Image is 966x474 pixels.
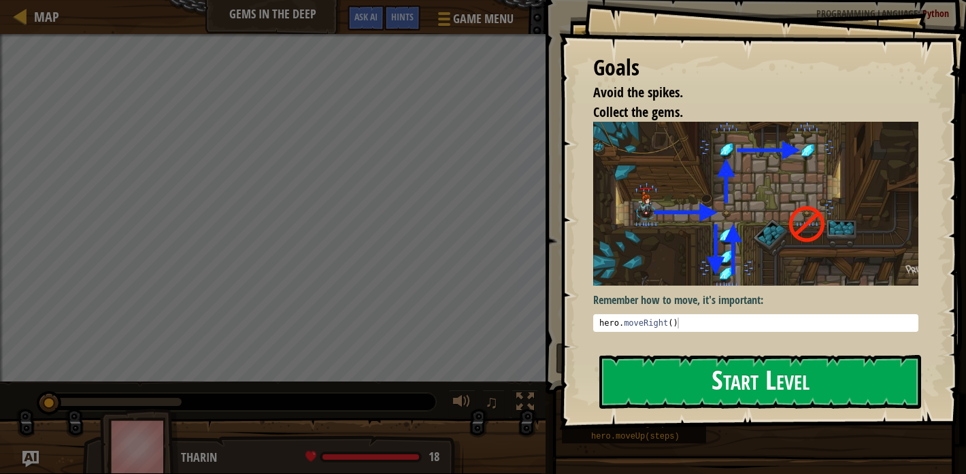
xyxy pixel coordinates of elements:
[591,432,680,441] span: hero.moveUp(steps)
[305,451,439,463] div: health: 18 / 18
[427,5,522,37] button: Game Menu
[576,83,915,103] li: Avoid the spikes.
[482,390,505,418] button: ♫
[599,355,921,409] button: Start Level
[27,7,59,26] a: Map
[576,103,915,122] li: Collect the gems.
[34,7,59,26] span: Map
[593,52,918,84] div: Goals
[448,390,476,418] button: Adjust volume
[593,83,683,101] span: Avoid the spikes.
[485,392,499,412] span: ♫
[556,343,948,374] button: Run
[593,122,918,285] img: Gems in the deep
[512,390,539,418] button: Toggle fullscreen
[354,10,378,23] span: Ask AI
[593,103,683,121] span: Collect the gems.
[22,451,39,467] button: Ask AI
[348,5,384,31] button: Ask AI
[391,10,414,23] span: Hints
[453,10,514,28] span: Game Menu
[429,448,439,465] span: 18
[593,292,918,308] p: Remember how to move, it's important:
[181,449,450,467] div: Tharin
